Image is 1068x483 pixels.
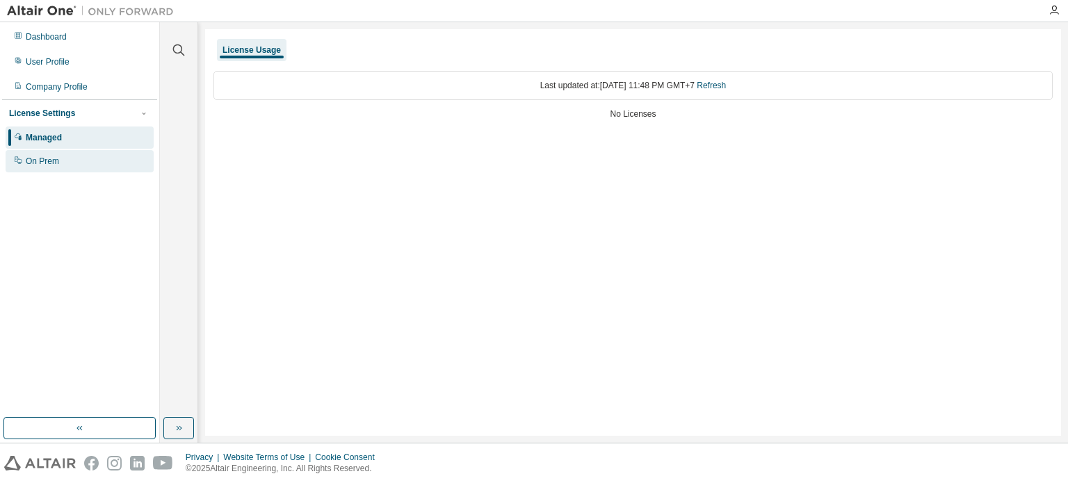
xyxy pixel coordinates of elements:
div: Company Profile [26,81,88,92]
img: altair_logo.svg [4,456,76,470]
img: youtube.svg [153,456,173,470]
a: Refresh [697,81,726,90]
div: On Prem [26,156,59,167]
div: Last updated at: [DATE] 11:48 PM GMT+7 [213,71,1053,100]
img: linkedin.svg [130,456,145,470]
p: © 2025 Altair Engineering, Inc. All Rights Reserved. [186,463,383,475]
div: User Profile [26,56,70,67]
div: Cookie Consent [315,452,382,463]
div: License Usage [222,44,281,56]
div: Website Terms of Use [223,452,315,463]
div: Managed [26,132,62,143]
div: License Settings [9,108,75,119]
div: Dashboard [26,31,67,42]
div: Privacy [186,452,223,463]
img: facebook.svg [84,456,99,470]
div: No Licenses [213,108,1053,120]
img: instagram.svg [107,456,122,470]
img: Altair One [7,4,181,18]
